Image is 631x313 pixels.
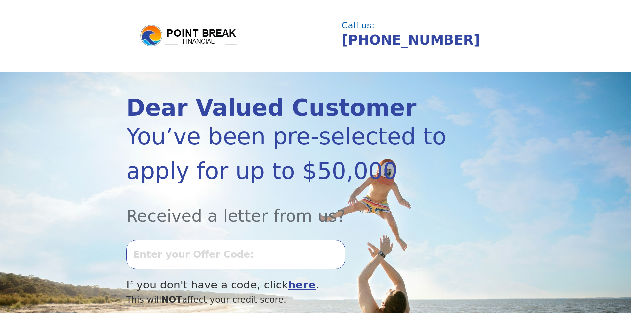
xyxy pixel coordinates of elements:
[126,119,448,188] div: You’ve been pre-selected to apply for up to $50,000
[126,96,448,119] div: Dear Valued Customer
[288,279,316,291] a: here
[139,24,239,48] img: logo.png
[126,293,448,306] div: This will affect your credit score.
[342,21,500,30] div: Call us:
[126,240,345,269] input: Enter your Offer Code:
[161,294,182,305] span: NOT
[126,188,448,228] div: Received a letter from us?
[126,277,448,293] div: If you don't have a code, click .
[342,32,480,48] a: [PHONE_NUMBER]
